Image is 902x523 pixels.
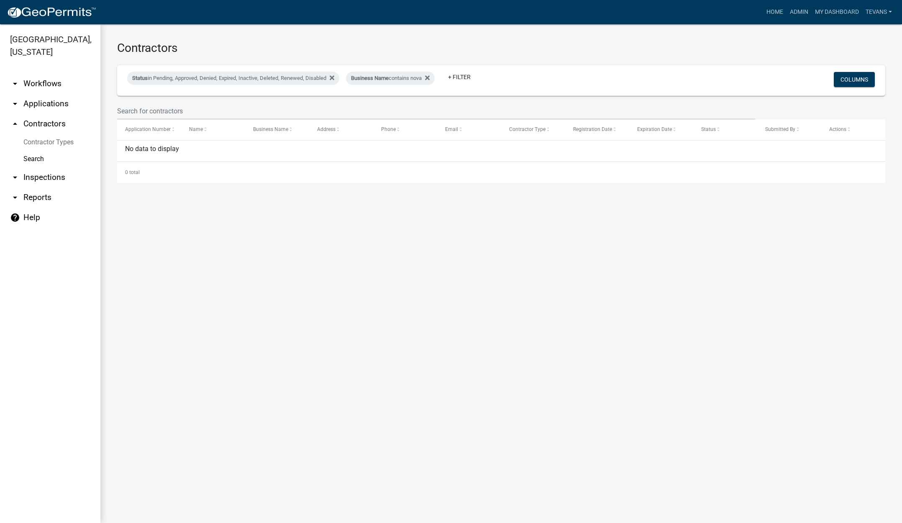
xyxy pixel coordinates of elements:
span: Address [317,126,336,132]
span: Email [445,126,458,132]
span: Name [189,126,203,132]
datatable-header-cell: Contractor Type [501,120,565,140]
div: No data to display [117,141,885,162]
i: arrow_drop_down [10,79,20,89]
i: arrow_drop_down [10,192,20,203]
i: help [10,213,20,223]
datatable-header-cell: Expiration Date [629,120,693,140]
datatable-header-cell: Business Name [245,120,309,140]
span: Contractor Type [509,126,546,132]
span: Status [132,75,148,81]
datatable-header-cell: Name [181,120,245,140]
i: arrow_drop_down [10,99,20,109]
a: My Dashboard [812,4,862,20]
span: Phone [381,126,396,132]
div: in Pending, Approved, Denied, Expired, Inactive, Deleted, Renewed, Disabled [127,72,339,85]
h3: Contractors [117,41,885,55]
datatable-header-cell: Submitted By [757,120,821,140]
datatable-header-cell: Application Number [117,120,181,140]
input: Search for contractors [117,103,755,120]
div: contains nova [346,72,435,85]
span: Business Name [351,75,389,81]
span: Actions [829,126,846,132]
datatable-header-cell: Phone [373,120,437,140]
i: arrow_drop_down [10,172,20,182]
i: arrow_drop_up [10,119,20,129]
div: 0 total [117,162,885,183]
datatable-header-cell: Actions [821,120,885,140]
a: tevans [862,4,895,20]
span: Status [701,126,716,132]
span: Business Name [253,126,288,132]
span: Application Number [125,126,171,132]
a: + Filter [441,69,477,85]
a: Admin [787,4,812,20]
datatable-header-cell: Email [437,120,501,140]
button: Columns [834,72,875,87]
datatable-header-cell: Status [693,120,757,140]
span: Submitted By [765,126,795,132]
datatable-header-cell: Registration Date [565,120,629,140]
span: Registration Date [573,126,612,132]
datatable-header-cell: Address [309,120,373,140]
span: Expiration Date [637,126,672,132]
a: Home [763,4,787,20]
